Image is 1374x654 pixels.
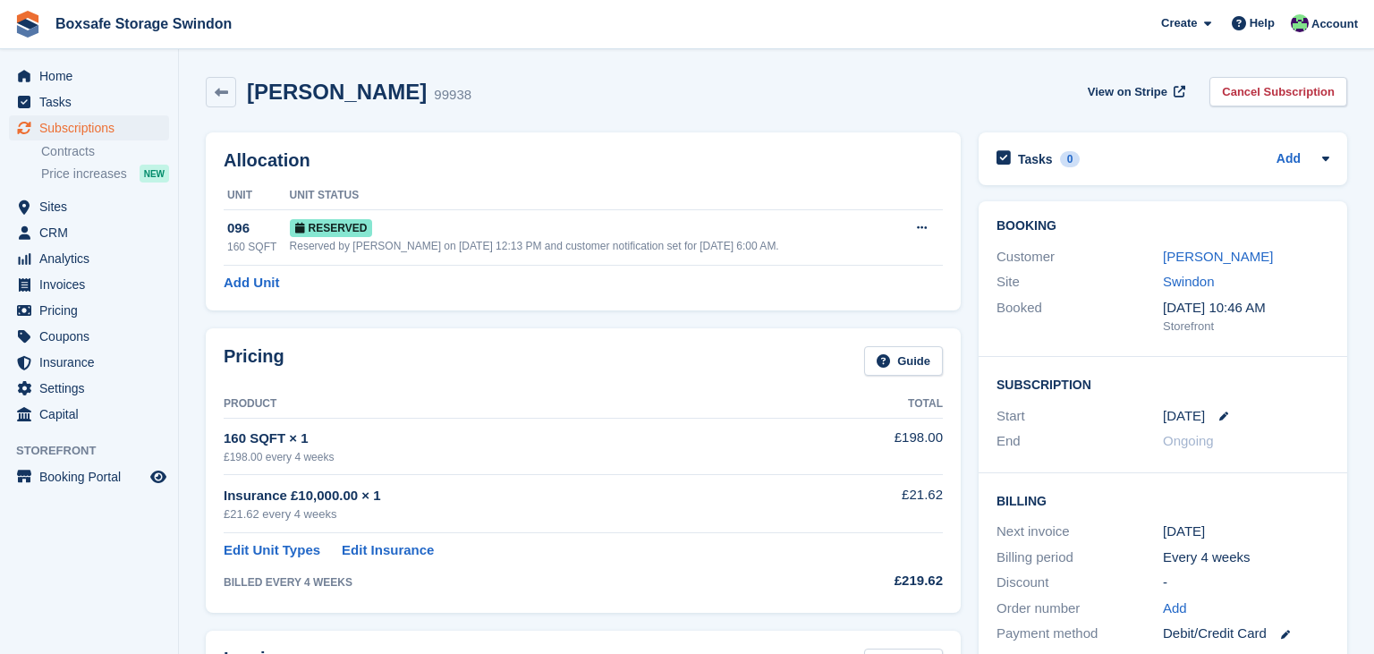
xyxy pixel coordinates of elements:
a: menu [9,324,169,349]
span: Settings [39,376,147,401]
h2: [PERSON_NAME] [247,80,427,104]
h2: Tasks [1018,151,1053,167]
a: menu [9,246,169,271]
a: menu [9,89,169,115]
div: Site [997,272,1163,293]
td: £21.62 [808,475,943,533]
a: [PERSON_NAME] [1163,249,1273,264]
div: Customer [997,247,1163,268]
div: Reserved by [PERSON_NAME] on [DATE] 12:13 PM and customer notification set for [DATE] 6:00 AM. [290,238,896,254]
div: - [1163,573,1329,593]
div: End [997,431,1163,452]
img: stora-icon-8386f47178a22dfd0bd8f6a31ec36ba5ce8667c1dd55bd0f319d3a0aa187defe.svg [14,11,41,38]
a: Price increases NEW [41,164,169,183]
td: £198.00 [808,418,943,474]
a: Cancel Subscription [1209,77,1347,106]
div: 99938 [434,85,471,106]
a: menu [9,402,169,427]
a: Add [1276,149,1301,170]
div: £219.62 [808,571,943,591]
th: Total [808,390,943,419]
span: Reserved [290,219,373,237]
span: Home [39,64,147,89]
a: Guide [864,346,943,376]
th: Unit Status [290,182,896,210]
div: Storefront [1163,318,1329,335]
a: menu [9,464,169,489]
div: Start [997,406,1163,427]
div: 0 [1060,151,1081,167]
span: Booking Portal [39,464,147,489]
div: 160 SQFT × 1 [224,429,808,449]
h2: Pricing [224,346,284,376]
a: menu [9,376,169,401]
h2: Booking [997,219,1329,234]
div: Payment method [997,624,1163,644]
span: CRM [39,220,147,245]
h2: Subscription [997,375,1329,393]
a: Add Unit [224,273,279,293]
span: Coupons [39,324,147,349]
div: 160 SQFT [227,239,290,255]
div: £198.00 every 4 weeks [224,449,808,465]
span: Storefront [16,442,178,460]
div: [DATE] [1163,522,1329,542]
div: Discount [997,573,1163,593]
a: menu [9,350,169,375]
div: [DATE] 10:46 AM [1163,298,1329,319]
div: 096 [227,218,290,239]
div: Insurance £10,000.00 × 1 [224,486,808,506]
a: menu [9,298,169,323]
a: menu [9,64,169,89]
div: £21.62 every 4 weeks [224,505,808,523]
span: View on Stripe [1088,83,1167,101]
span: Invoices [39,272,147,297]
a: menu [9,194,169,219]
h2: Allocation [224,150,943,171]
span: Pricing [39,298,147,323]
span: Help [1250,14,1275,32]
th: Unit [224,182,290,210]
span: Analytics [39,246,147,271]
a: Swindon [1163,274,1215,289]
span: Capital [39,402,147,427]
a: Edit Unit Types [224,540,320,561]
a: Contracts [41,143,169,160]
span: Tasks [39,89,147,115]
a: Edit Insurance [342,540,434,561]
span: Sites [39,194,147,219]
a: Add [1163,599,1187,619]
div: Booked [997,298,1163,335]
a: Preview store [148,466,169,488]
div: NEW [140,165,169,183]
h2: Billing [997,491,1329,509]
time: 2025-08-14 23:00:00 UTC [1163,406,1205,427]
img: Kim Virabi [1291,14,1309,32]
span: Ongoing [1163,433,1214,448]
a: menu [9,115,169,140]
span: Insurance [39,350,147,375]
div: BILLED EVERY 4 WEEKS [224,574,808,590]
span: Price increases [41,166,127,183]
th: Product [224,390,808,419]
a: menu [9,272,169,297]
div: Next invoice [997,522,1163,542]
div: Every 4 weeks [1163,548,1329,568]
a: Boxsafe Storage Swindon [48,9,239,38]
span: Subscriptions [39,115,147,140]
a: View on Stripe [1081,77,1189,106]
div: Debit/Credit Card [1163,624,1329,644]
a: menu [9,220,169,245]
div: Order number [997,599,1163,619]
span: Create [1161,14,1197,32]
span: Account [1311,15,1358,33]
div: Billing period [997,548,1163,568]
